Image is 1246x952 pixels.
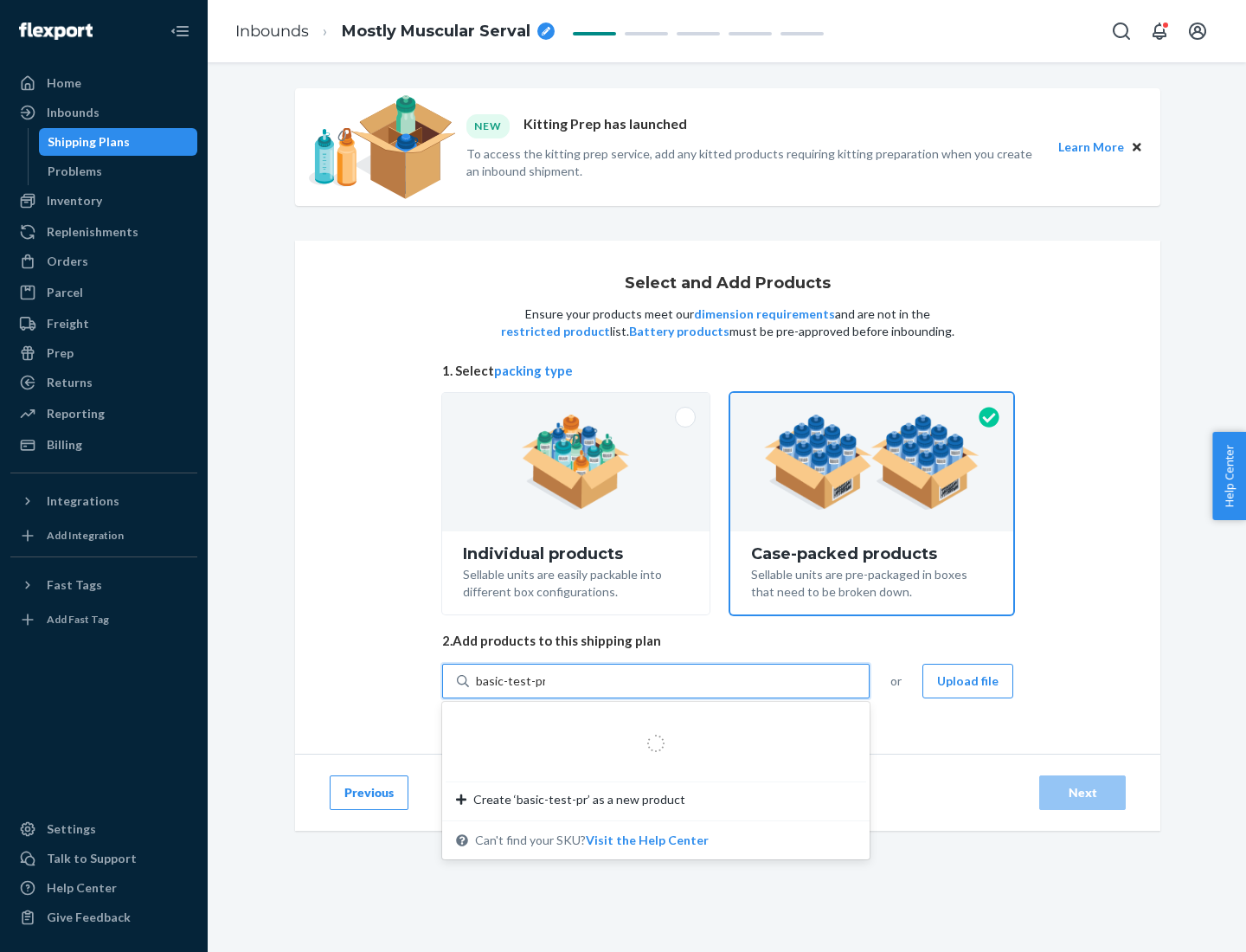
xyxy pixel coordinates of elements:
[10,400,197,428] a: Reporting
[10,522,197,550] a: Add Integration
[10,310,197,338] a: Freight
[625,275,831,293] h1: Select and Add Products
[47,315,89,332] div: Freight
[751,545,992,563] div: Case-packed products
[222,6,568,57] ol: breadcrumbs
[499,306,956,340] p: Ensure your products meet our and are not in the list. must be pre-approved before inbounding.
[10,904,197,931] button: Give Feedback
[10,99,197,126] a: Inbounds
[1054,784,1111,801] div: Next
[342,21,530,43] span: Mostly Muscular Serval
[19,23,93,40] img: Flexport logo
[47,436,82,453] div: Billing
[48,163,102,180] div: Problems
[39,158,198,185] a: Problems
[10,69,197,97] a: Home
[494,362,573,380] button: packing type
[1104,14,1139,48] button: Open Search Box
[629,323,729,340] button: Battery products
[48,133,130,151] div: Shipping Plans
[47,612,109,627] div: Add Fast Tag
[476,672,545,690] input: Create ‘basic-test-pr’ as a new productCan't find your SKU?Visit the Help Center
[694,306,835,323] button: dimension requirements
[10,339,197,367] a: Prep
[764,415,979,510] img: case-pack.59cecea509d18c883b923b81aeac6d0b.png
[10,369,197,396] a: Returns
[10,187,197,215] a: Inventory
[751,563,992,601] div: Sellable units are pre-packaged in boxes that need to be broken down.
[235,22,309,41] a: Inbounds
[501,323,610,340] button: restricted product
[1058,138,1124,157] button: Learn More
[1127,138,1146,157] button: Close
[47,374,93,391] div: Returns
[47,253,88,270] div: Orders
[10,248,197,275] a: Orders
[10,487,197,515] button: Integrations
[890,672,902,690] span: or
[523,114,687,138] p: Kitting Prep has launched
[10,606,197,634] a: Add Fast Tag
[442,632,1013,650] span: 2. Add products to this shipping plan
[1039,775,1126,810] button: Next
[1212,432,1246,520] button: Help Center
[47,74,81,92] div: Home
[442,362,1013,380] span: 1. Select
[47,576,102,594] div: Fast Tags
[163,14,197,48] button: Close Navigation
[47,850,137,867] div: Talk to Support
[10,431,197,459] a: Billing
[10,218,197,246] a: Replenishments
[1180,14,1215,48] button: Open account menu
[47,879,117,897] div: Help Center
[522,415,630,510] img: individual-pack.facf35554cb0f1810c75b2bd6df2d64e.png
[466,114,510,138] div: NEW
[47,492,119,510] div: Integrations
[47,909,131,926] div: Give Feedback
[47,284,83,301] div: Parcel
[475,832,709,849] span: Can't find your SKU?
[47,528,124,543] div: Add Integration
[47,192,102,209] div: Inventory
[10,815,197,843] a: Settings
[47,405,105,422] div: Reporting
[1142,14,1177,48] button: Open notifications
[463,545,689,563] div: Individual products
[922,664,1013,698] button: Upload file
[586,832,709,849] button: Create ‘basic-test-pr’ as a new productCan't find your SKU?
[10,571,197,599] button: Fast Tags
[47,223,138,241] div: Replenishments
[47,104,100,121] div: Inbounds
[10,845,197,872] a: Talk to Support
[466,145,1043,180] p: To access the kitting prep service, add any kitted products requiring kitting preparation when yo...
[330,775,408,810] button: Previous
[47,344,74,362] div: Prep
[39,128,198,156] a: Shipping Plans
[47,820,96,838] div: Settings
[473,791,685,808] span: Create ‘basic-test-pr’ as a new product
[10,279,197,306] a: Parcel
[10,874,197,902] a: Help Center
[463,563,689,601] div: Sellable units are easily packable into different box configurations.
